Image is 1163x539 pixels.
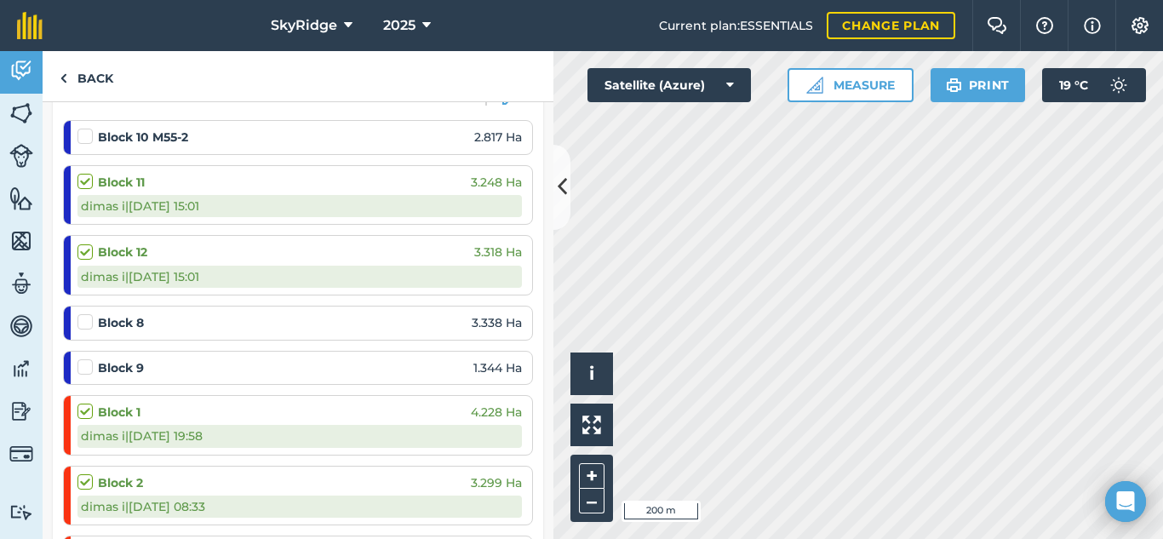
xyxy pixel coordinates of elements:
span: 3.248 Ha [471,173,522,192]
img: fieldmargin Logo [17,12,43,39]
img: svg+xml;base64,PHN2ZyB4bWxucz0iaHR0cDovL3d3dy53My5vcmcvMjAwMC9zdmciIHdpZHRoPSIxNyIgaGVpZ2h0PSIxNy... [1084,15,1101,36]
img: svg+xml;base64,PD94bWwgdmVyc2lvbj0iMS4wIiBlbmNvZGluZz0idXRmLTgiPz4KPCEtLSBHZW5lcmF0b3I6IEFkb2JlIE... [9,271,33,296]
strong: Block 9 [98,358,144,377]
button: i [570,353,613,395]
div: dimas i | [DATE] 19:58 [77,425,522,447]
img: svg+xml;base64,PHN2ZyB4bWxucz0iaHR0cDovL3d3dy53My5vcmcvMjAwMC9zdmciIHdpZHRoPSI5IiBoZWlnaHQ9IjI0Ii... [60,68,67,89]
img: A cog icon [1130,17,1150,34]
img: svg+xml;base64,PD94bWwgdmVyc2lvbj0iMS4wIiBlbmNvZGluZz0idXRmLTgiPz4KPCEtLSBHZW5lcmF0b3I6IEFkb2JlIE... [9,442,33,466]
img: svg+xml;base64,PD94bWwgdmVyc2lvbj0iMS4wIiBlbmNvZGluZz0idXRmLTgiPz4KPCEtLSBHZW5lcmF0b3I6IEFkb2JlIE... [9,58,33,83]
span: 1.344 Ha [473,358,522,377]
span: 2.817 Ha [474,128,522,146]
img: svg+xml;base64,PHN2ZyB4bWxucz0iaHR0cDovL3d3dy53My5vcmcvMjAwMC9zdmciIHdpZHRoPSI1NiIgaGVpZ2h0PSI2MC... [9,228,33,254]
img: svg+xml;base64,PD94bWwgdmVyc2lvbj0iMS4wIiBlbmNvZGluZz0idXRmLTgiPz4KPCEtLSBHZW5lcmF0b3I6IEFkb2JlIE... [1102,68,1136,102]
span: i [589,363,594,384]
img: svg+xml;base64,PD94bWwgdmVyc2lvbj0iMS4wIiBlbmNvZGluZz0idXRmLTgiPz4KPCEtLSBHZW5lcmF0b3I6IEFkb2JlIE... [9,399,33,424]
div: dimas i | [DATE] 08:33 [77,496,522,518]
button: + [579,463,604,489]
img: svg+xml;base64,PD94bWwgdmVyc2lvbj0iMS4wIiBlbmNvZGluZz0idXRmLTgiPz4KPCEtLSBHZW5lcmF0b3I6IEFkb2JlIE... [9,504,33,520]
span: 4.228 Ha [471,403,522,421]
div: dimas i | [DATE] 15:01 [77,266,522,288]
img: Ruler icon [806,77,823,94]
span: Current plan : ESSENTIALS [659,16,813,35]
span: 3.299 Ha [471,473,522,492]
img: svg+xml;base64,PHN2ZyB4bWxucz0iaHR0cDovL3d3dy53My5vcmcvMjAwMC9zdmciIHdpZHRoPSIxOSIgaGVpZ2h0PSIyNC... [946,75,962,95]
div: dimas i | [DATE] 15:01 [77,195,522,217]
button: Print [931,68,1026,102]
strong: Block 10 M55-2 [98,128,188,146]
span: 3.318 Ha [474,243,522,261]
button: 19 °C [1042,68,1146,102]
img: svg+xml;base64,PD94bWwgdmVyc2lvbj0iMS4wIiBlbmNvZGluZz0idXRmLTgiPz4KPCEtLSBHZW5lcmF0b3I6IEFkb2JlIE... [9,144,33,168]
a: Change plan [827,12,955,39]
div: Open Intercom Messenger [1105,481,1146,522]
strong: Block 2 [98,473,143,492]
span: 3.338 Ha [472,313,522,332]
strong: Block 1 [98,403,140,421]
img: Four arrows, one pointing top left, one top right, one bottom right and the last bottom left [582,416,601,434]
span: 2025 [383,15,415,36]
button: – [579,489,604,513]
img: svg+xml;base64,PD94bWwgdmVyc2lvbj0iMS4wIiBlbmNvZGluZz0idXRmLTgiPz4KPCEtLSBHZW5lcmF0b3I6IEFkb2JlIE... [9,313,33,339]
img: svg+xml;base64,PD94bWwgdmVyc2lvbj0iMS4wIiBlbmNvZGluZz0idXRmLTgiPz4KPCEtLSBHZW5lcmF0b3I6IEFkb2JlIE... [9,356,33,381]
a: Back [43,51,130,101]
button: Satellite (Azure) [587,68,751,102]
img: svg+xml;base64,PHN2ZyB4bWxucz0iaHR0cDovL3d3dy53My5vcmcvMjAwMC9zdmciIHdpZHRoPSI1NiIgaGVpZ2h0PSI2MC... [9,186,33,211]
span: SkyRidge [271,15,337,36]
strong: Block 8 [98,313,144,332]
img: Two speech bubbles overlapping with the left bubble in the forefront [987,17,1007,34]
img: A question mark icon [1034,17,1055,34]
span: 19 ° C [1059,68,1088,102]
img: svg+xml;base64,PHN2ZyB4bWxucz0iaHR0cDovL3d3dy53My5vcmcvMjAwMC9zdmciIHdpZHRoPSI1NiIgaGVpZ2h0PSI2MC... [9,100,33,126]
strong: Block 11 [98,173,145,192]
button: Measure [788,68,914,102]
strong: Block 12 [98,243,147,261]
